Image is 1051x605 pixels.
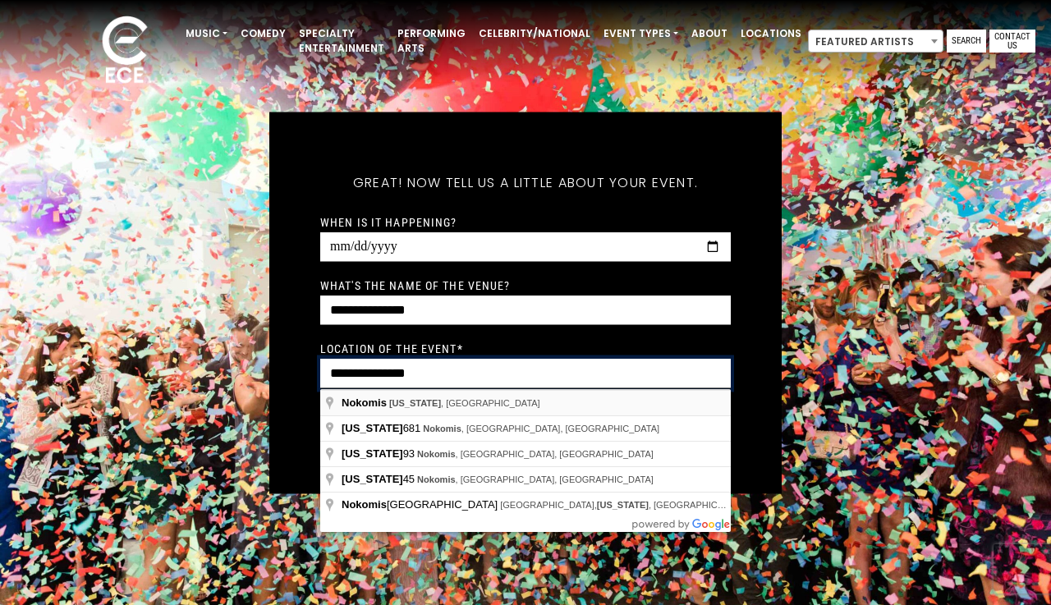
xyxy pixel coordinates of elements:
[809,30,943,53] span: Featured Artists
[320,214,457,229] label: When is it happening?
[989,30,1035,53] a: Contact Us
[320,153,731,212] h5: Great! Now tell us a little about your event.
[417,474,654,484] span: , [GEOGRAPHIC_DATA], [GEOGRAPHIC_DATA]
[389,398,540,408] span: , [GEOGRAPHIC_DATA]
[342,447,403,460] span: [US_STATE]
[500,500,747,510] span: [GEOGRAPHIC_DATA], , [GEOGRAPHIC_DATA]
[417,449,654,459] span: , [GEOGRAPHIC_DATA], [GEOGRAPHIC_DATA]
[292,20,391,62] a: Specialty Entertainment
[342,498,500,511] span: [GEOGRAPHIC_DATA]
[342,473,417,485] span: 45
[342,498,387,511] span: Nokomis
[472,20,597,48] a: Celebrity/National
[417,474,455,484] span: Nokomis
[234,20,292,48] a: Comedy
[417,449,455,459] span: Nokomis
[423,424,659,433] span: , [GEOGRAPHIC_DATA], [GEOGRAPHIC_DATA]
[320,277,510,292] label: What's the name of the venue?
[389,398,441,408] span: [US_STATE]
[342,422,423,434] span: 681
[342,396,387,409] span: Nokomis
[84,11,166,91] img: ece_new_logo_whitev2-1.png
[597,20,685,48] a: Event Types
[391,20,472,62] a: Performing Arts
[734,20,808,48] a: Locations
[947,30,986,53] a: Search
[423,424,461,433] span: Nokomis
[685,20,734,48] a: About
[342,447,417,460] span: 93
[342,473,403,485] span: [US_STATE]
[808,30,943,53] span: Featured Artists
[320,341,463,355] label: Location of the event
[597,500,649,510] span: [US_STATE]
[179,20,234,48] a: Music
[342,422,403,434] span: [US_STATE]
